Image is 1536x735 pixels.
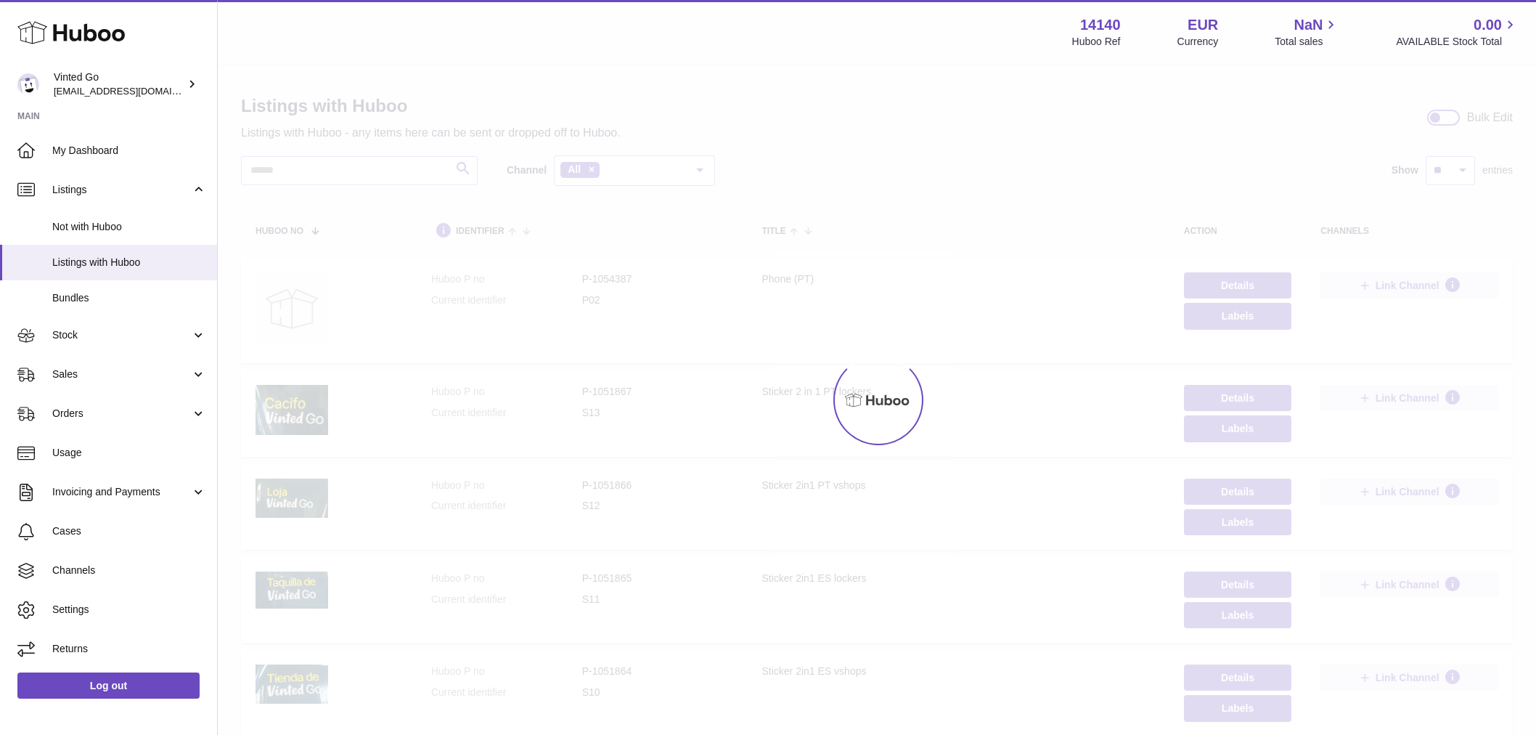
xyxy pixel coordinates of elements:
[52,256,206,269] span: Listings with Huboo
[1474,15,1502,35] span: 0.00
[52,642,206,656] span: Returns
[54,85,213,97] span: [EMAIL_ADDRESS][DOMAIN_NAME]
[52,220,206,234] span: Not with Huboo
[52,446,206,460] span: Usage
[1275,15,1339,49] a: NaN Total sales
[1188,15,1218,35] strong: EUR
[1396,15,1519,49] a: 0.00 AVAILABLE Stock Total
[1275,35,1339,49] span: Total sales
[17,73,39,95] img: internalAdmin-14140@internal.huboo.com
[1177,35,1219,49] div: Currency
[1396,35,1519,49] span: AVAILABLE Stock Total
[52,144,206,158] span: My Dashboard
[52,367,191,381] span: Sales
[52,603,206,617] span: Settings
[1072,35,1121,49] div: Huboo Ref
[52,291,206,305] span: Bundles
[1080,15,1121,35] strong: 14140
[52,564,206,577] span: Channels
[17,673,200,699] a: Log out
[52,524,206,538] span: Cases
[52,183,191,197] span: Listings
[1294,15,1323,35] span: NaN
[52,407,191,421] span: Orders
[52,328,191,342] span: Stock
[52,485,191,499] span: Invoicing and Payments
[54,70,184,98] div: Vinted Go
